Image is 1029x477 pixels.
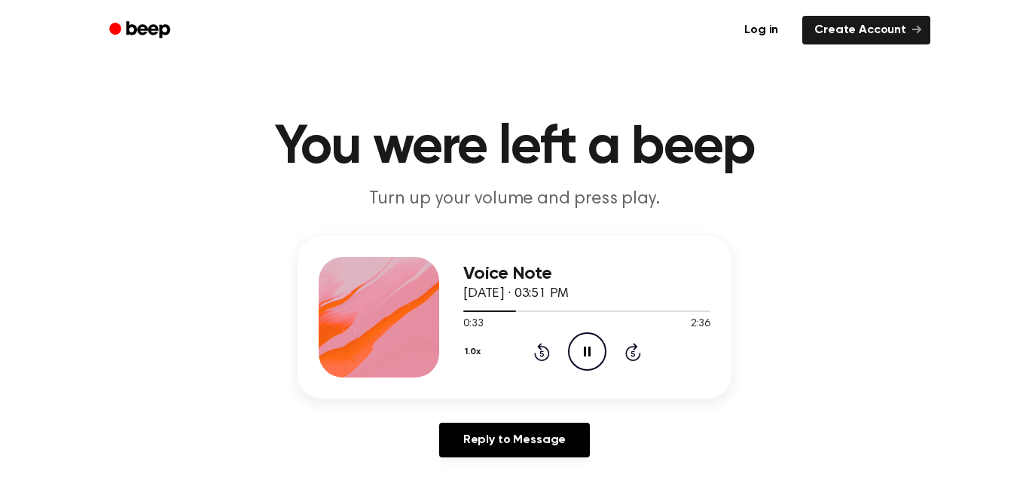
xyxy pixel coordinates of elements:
h3: Voice Note [463,264,710,284]
span: [DATE] · 03:51 PM [463,287,569,301]
span: 0:33 [463,316,483,332]
p: Turn up your volume and press play. [225,187,804,212]
a: Log in [729,13,793,47]
button: 1.0x [463,339,486,365]
a: Create Account [802,16,930,44]
h1: You were left a beep [129,121,900,175]
a: Reply to Message [439,423,590,457]
a: Beep [99,16,184,45]
span: 2:36 [691,316,710,332]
